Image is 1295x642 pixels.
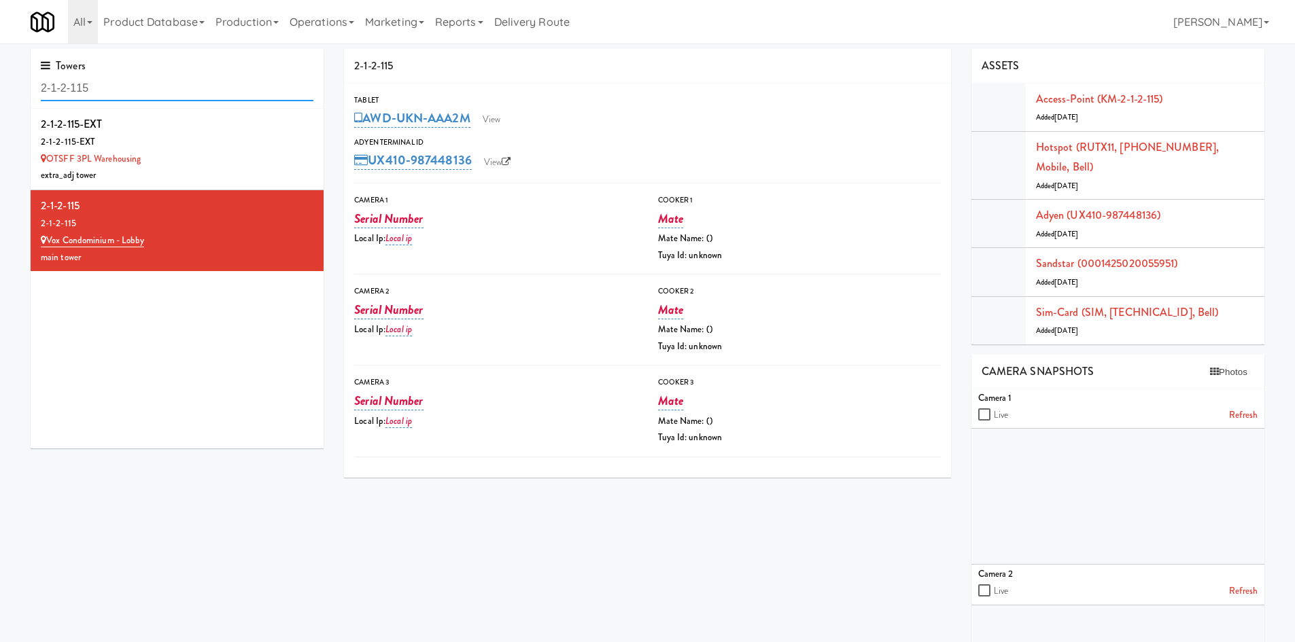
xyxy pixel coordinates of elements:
[1036,139,1219,175] a: Hotspot (RUTX11, [PHONE_NUMBER], Mobile, Bell)
[31,10,54,34] img: Micromart
[385,232,412,245] a: Local ip
[658,391,683,410] a: Mate
[1036,304,1219,320] a: Sim-card (SIM, [TECHNICAL_ID], Bell)
[1054,277,1078,287] span: [DATE]
[1036,181,1078,191] span: Added
[1054,112,1078,122] span: [DATE]
[1036,207,1160,223] a: Adyen (UX410-987448136)
[994,583,1008,600] label: Live
[354,209,423,228] a: Serial Number
[1036,325,1078,336] span: Added
[385,414,412,428] a: Local ip
[354,285,637,298] div: Camera 2
[658,209,683,228] a: Mate
[658,230,941,247] div: Mate Name: ()
[658,413,941,430] div: Mate Name: ()
[41,167,313,184] div: extra_adj tower
[658,300,683,319] a: Mate
[354,194,637,207] div: Camera 1
[41,58,86,73] span: Towers
[344,49,951,84] div: 2-1-2-115
[476,109,507,130] a: View
[385,323,412,336] a: Local ip
[1036,255,1178,271] a: Sandstar (0001425020055951)
[658,285,941,298] div: Cooker 2
[354,321,637,338] div: Local Ip:
[354,151,472,170] a: UX410-987448136
[41,134,313,151] div: 2-1-2-115-EXT
[658,429,941,446] div: Tuya Id: unknown
[41,196,313,216] div: 2-1-2-115
[31,109,324,190] li: 2-1-2-115-EXT2-1-2-115-EXT OTSFF 3PL Warehousingextra_adj tower
[354,94,941,107] div: Tablet
[658,338,941,355] div: Tuya Id: unknown
[41,76,313,101] input: Search towers
[978,390,1258,407] div: Camera 1
[1203,362,1254,382] button: Photos
[1229,583,1258,600] a: Refresh
[994,407,1008,424] label: Live
[41,152,141,165] a: OTSFF 3PL Warehousing
[658,247,941,264] div: Tuya Id: unknown
[354,413,637,430] div: Local Ip:
[978,566,1258,583] div: Camera 2
[41,249,313,266] div: main tower
[354,109,470,128] a: AWD-UKN-AAA2M
[354,136,941,149] div: Adyen Terminal Id
[982,363,1094,379] span: CAMERA SNAPSHOTS
[354,300,423,319] a: Serial Number
[477,152,518,173] a: View
[1036,91,1163,107] a: Access-point (KM-2-1-2-115)
[41,215,313,232] div: 2-1-2-115
[658,376,941,389] div: Cooker 3
[1036,277,1078,287] span: Added
[1036,229,1078,239] span: Added
[354,376,637,389] div: Camera 3
[41,114,313,135] div: 2-1-2-115-EXT
[41,234,144,247] a: Vox Condominium - Lobby
[31,190,324,271] li: 2-1-2-1152-1-2-115 Vox Condominium - Lobbymain tower
[354,230,637,247] div: Local Ip:
[1229,407,1258,424] a: Refresh
[1036,112,1078,122] span: Added
[982,58,1020,73] span: ASSETS
[658,321,941,338] div: Mate Name: ()
[658,194,941,207] div: Cooker 1
[354,391,423,410] a: Serial Number
[1054,325,1078,336] span: [DATE]
[1054,181,1078,191] span: [DATE]
[1054,229,1078,239] span: [DATE]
